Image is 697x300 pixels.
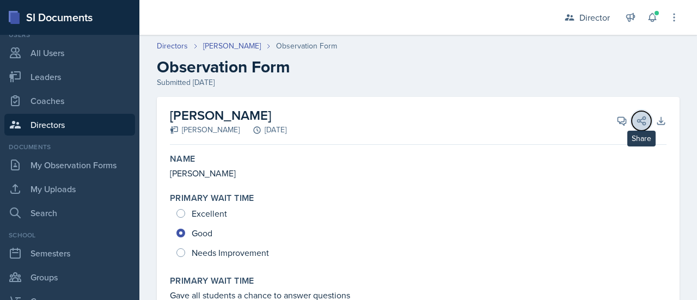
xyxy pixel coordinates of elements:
[4,30,135,40] div: Users
[579,11,610,24] div: Director
[4,230,135,240] div: School
[276,40,337,52] div: Observation Form
[170,275,254,286] label: Primary Wait Time
[170,154,195,164] label: Name
[4,266,135,288] a: Groups
[240,124,286,136] div: [DATE]
[203,40,261,52] a: [PERSON_NAME]
[157,77,680,88] div: Submitted [DATE]
[170,193,254,204] label: Primary Wait Time
[4,90,135,112] a: Coaches
[170,167,667,180] p: [PERSON_NAME]
[4,142,135,152] div: Documents
[4,202,135,224] a: Search
[4,66,135,88] a: Leaders
[632,111,651,131] button: Share
[170,124,240,136] div: [PERSON_NAME]
[4,242,135,264] a: Semesters
[4,154,135,176] a: My Observation Forms
[4,42,135,64] a: All Users
[157,40,188,52] a: Directors
[157,57,680,77] h2: Observation Form
[4,114,135,136] a: Directors
[170,106,286,125] h2: [PERSON_NAME]
[4,178,135,200] a: My Uploads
